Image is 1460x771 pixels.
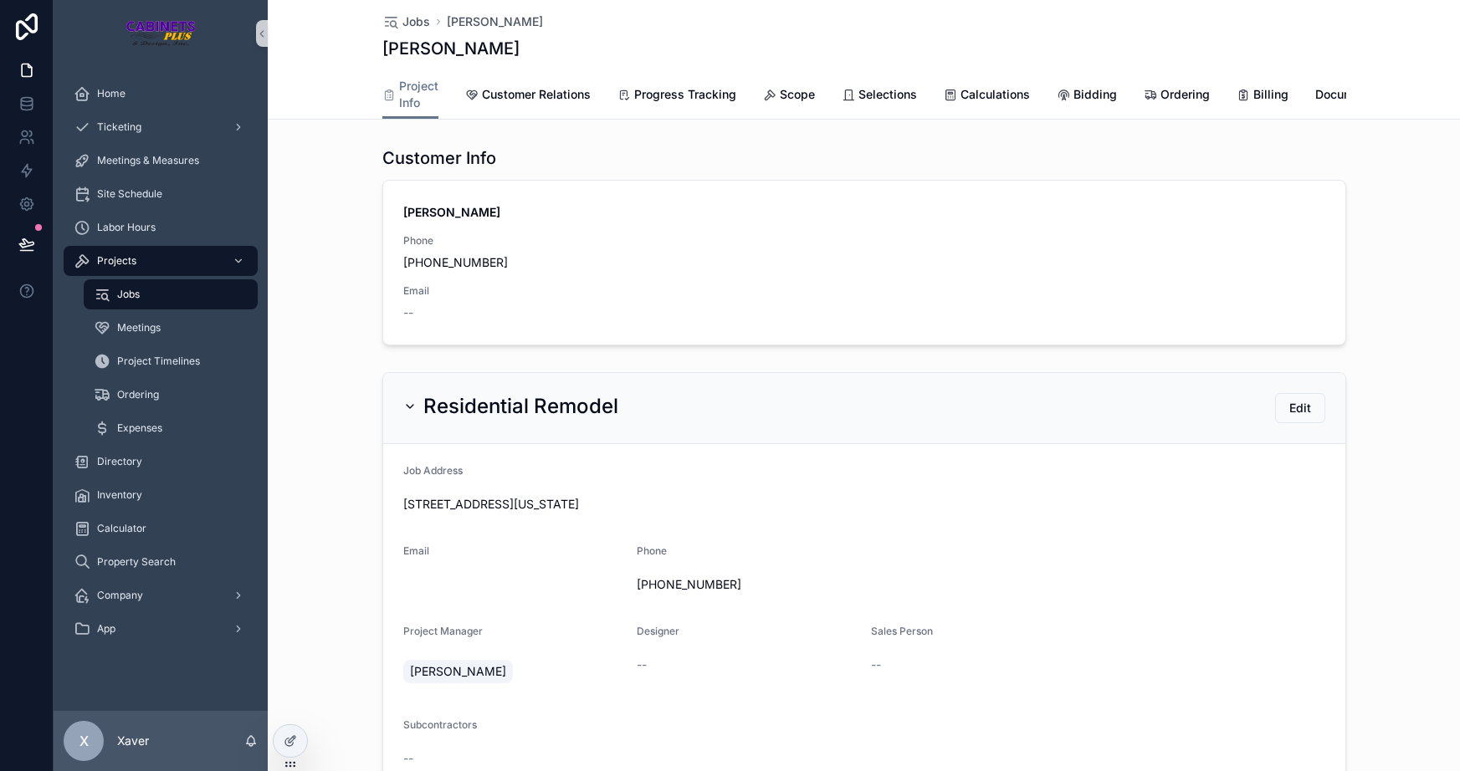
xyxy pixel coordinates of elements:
[1144,79,1210,113] a: Ordering
[117,355,200,368] span: Project Timelines
[403,205,500,219] strong: [PERSON_NAME]
[97,622,115,636] span: App
[858,86,917,103] span: Selections
[1289,400,1311,416] span: Edit
[637,544,667,557] span: Phone
[126,20,197,47] img: App logo
[447,13,543,30] a: [PERSON_NAME]
[117,388,159,401] span: Ordering
[117,733,149,749] p: Xaver
[399,78,438,111] span: Project Info
[84,313,258,343] a: Meetings
[64,614,258,644] a: App
[97,488,142,502] span: Inventory
[634,86,736,103] span: Progress Tracking
[382,37,520,60] h1: [PERSON_NAME]
[403,544,429,557] span: Email
[637,576,1325,593] span: [PHONE_NUMBER]
[97,187,162,201] span: Site Schedule
[1073,86,1117,103] span: Bidding
[84,380,258,410] a: Ordering
[403,304,413,321] span: --
[382,146,496,170] h1: Customer Info
[117,321,161,334] span: Meetings
[465,79,591,113] a: Customer Relations
[423,393,618,420] h2: Residential Remodel
[382,13,430,30] a: Jobs
[84,279,258,309] a: Jobs
[117,421,162,435] span: Expenses
[97,87,126,100] span: Home
[410,663,506,680] span: [PERSON_NAME]
[961,86,1030,103] span: Calculations
[97,455,142,468] span: Directory
[1057,79,1117,113] a: Bidding
[97,154,199,167] span: Meetings & Measures
[403,464,463,477] span: Job Address
[1160,86,1210,103] span: Ordering
[97,221,156,234] span: Labor Hours
[403,254,1325,271] span: [PHONE_NUMBER]
[944,79,1030,113] a: Calculations
[97,555,176,569] span: Property Search
[842,79,917,113] a: Selections
[382,71,438,120] a: Project Info
[403,234,1325,248] span: Phone
[64,179,258,209] a: Site Schedule
[64,547,258,577] a: Property Search
[97,120,141,134] span: Ticketing
[1275,393,1325,423] button: Edit
[403,625,483,637] span: Project Manager
[84,413,258,443] a: Expenses
[64,447,258,477] a: Directory
[403,750,413,767] span: --
[403,496,1325,513] span: [STREET_ADDRESS][US_STATE]
[780,86,815,103] span: Scope
[64,513,258,544] a: Calculator
[79,731,89,751] span: X
[1315,79,1378,113] a: Documents
[64,580,258,610] a: Company
[54,67,268,666] div: scrollable content
[1315,86,1378,103] span: Documents
[64,480,258,510] a: Inventory
[403,718,477,731] span: Subcontractors
[84,346,258,376] a: Project Timelines
[763,79,815,113] a: Scope
[871,656,881,673] span: --
[97,522,146,535] span: Calculator
[402,13,430,30] span: Jobs
[637,656,647,673] span: --
[403,284,1325,298] span: Email
[117,288,140,301] span: Jobs
[64,146,258,176] a: Meetings & Measures
[482,86,591,103] span: Customer Relations
[64,79,258,109] a: Home
[97,254,136,268] span: Projects
[617,79,736,113] a: Progress Tracking
[1253,86,1288,103] span: Billing
[1237,79,1288,113] a: Billing
[871,625,933,637] span: Sales Person
[64,112,258,142] a: Ticketing
[64,212,258,243] a: Labor Hours
[637,625,679,637] span: Designer
[97,589,143,602] span: Company
[64,246,258,276] a: Projects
